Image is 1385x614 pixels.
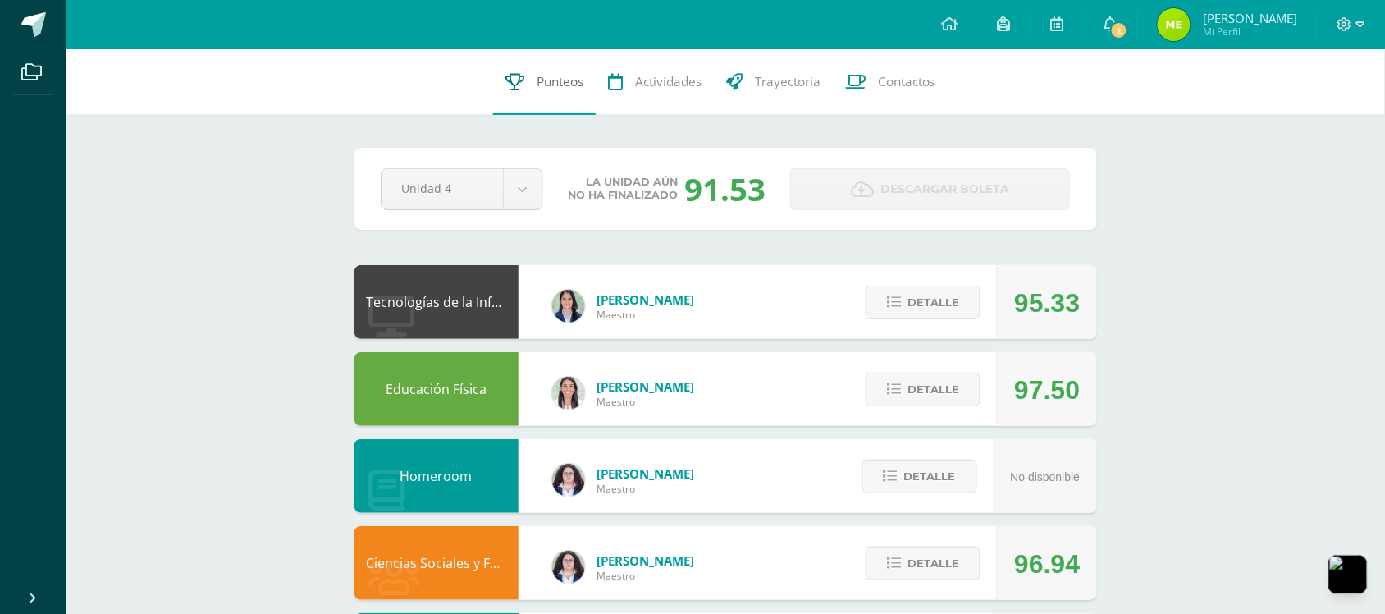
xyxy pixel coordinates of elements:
span: No disponible [1011,470,1081,483]
img: ba02aa29de7e60e5f6614f4096ff8928.png [552,551,585,584]
span: Detalle [904,461,956,492]
div: Educación Física [354,352,519,426]
span: Contactos [878,73,935,90]
span: Detalle [907,374,959,405]
span: Unidad 4 [402,169,482,208]
div: Ciencias Sociales y Formación Ciudadana [354,526,519,600]
a: Punteos [493,49,596,115]
div: 95.33 [1014,266,1080,340]
a: Contactos [833,49,948,115]
button: Detalle [866,547,980,580]
span: Trayectoria [755,73,820,90]
div: Tecnologías de la Información y Comunicación: Computación [354,265,519,339]
button: Detalle [866,286,980,319]
span: Maestro [597,482,695,496]
span: Maestro [597,395,695,409]
img: ba02aa29de7e60e5f6614f4096ff8928.png [552,464,585,497]
span: [PERSON_NAME] [1203,10,1297,26]
span: Descargar boleta [880,169,1009,209]
button: Detalle [862,460,977,493]
span: [PERSON_NAME] [597,552,695,569]
span: Mi Perfil [1203,25,1297,39]
div: 97.50 [1014,353,1080,427]
span: Actividades [635,73,702,90]
span: La unidad aún no ha finalizado [568,176,678,202]
button: Detalle [866,373,980,406]
span: [PERSON_NAME] [597,291,695,308]
a: Trayectoria [714,49,833,115]
img: cc8173afdae23698f602c22063f262d2.png [1158,8,1191,41]
span: Detalle [907,548,959,579]
a: Actividades [596,49,714,115]
span: Punteos [537,73,583,90]
span: Detalle [907,287,959,318]
img: 7489ccb779e23ff9f2c3e89c21f82ed0.png [552,290,585,323]
span: Maestro [597,308,695,322]
span: 2 [1110,21,1128,39]
span: [PERSON_NAME] [597,378,695,395]
div: Homeroom [354,439,519,513]
img: 68dbb99899dc55733cac1a14d9d2f825.png [552,377,585,410]
div: 96.94 [1014,527,1080,601]
div: 91.53 [684,167,766,210]
span: Maestro [597,569,695,583]
a: Unidad 4 [382,169,542,209]
span: [PERSON_NAME] [597,465,695,482]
